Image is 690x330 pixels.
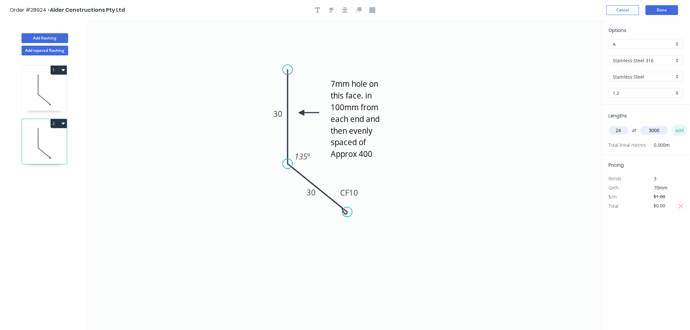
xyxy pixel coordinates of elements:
[22,46,68,55] button: Add tapered flashing
[22,33,68,43] button: Add flashing
[609,141,646,150] span: Total lineal metres
[349,187,358,198] tspan: 10
[613,73,674,80] input: Colour
[609,194,617,200] span: $/m
[646,5,678,15] button: Done
[50,6,125,14] span: Alder Constructions Pty Ltd
[307,187,316,198] tspan: 30
[340,187,349,198] tspan: CF
[613,41,674,48] input: Price level
[609,162,624,168] span: Pricing
[609,185,619,191] span: Girth
[613,90,674,97] input: Thickness
[609,27,627,34] span: Options
[632,126,637,135] span: at
[672,125,687,136] button: add
[646,141,670,150] span: 0.000m
[609,203,619,209] span: Total
[609,175,622,182] span: Bends
[273,108,282,119] tspan: 30
[613,57,674,64] input: Material
[654,185,668,191] span: 70mm
[329,77,382,159] textarea: 7mm hole on this face. in 100mm from each end and then evenly spaced of Approx 400
[51,66,67,75] button: 1
[294,151,307,162] tspan: 135
[607,5,639,15] button: Cancel
[307,151,310,162] tspan: º
[10,6,50,14] span: Order #28924 >
[609,112,627,119] span: Lengths
[654,175,657,182] span: 3
[51,119,67,128] button: 2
